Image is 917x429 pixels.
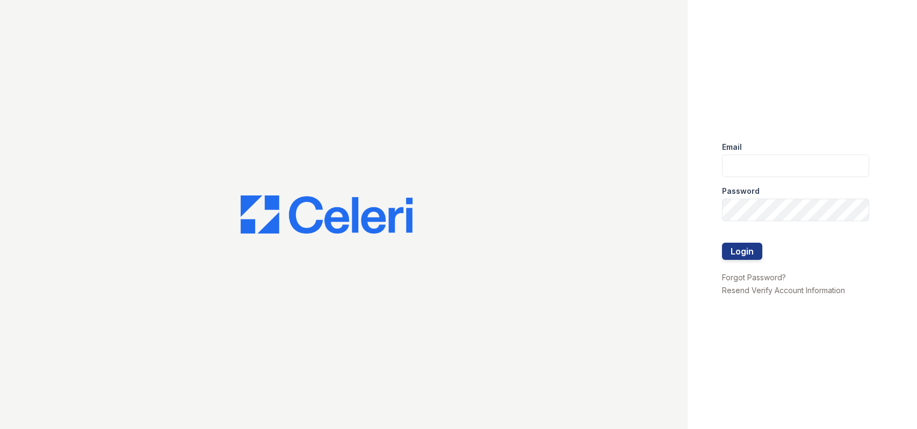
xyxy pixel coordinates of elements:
[722,243,762,260] button: Login
[722,286,845,295] a: Resend Verify Account Information
[722,142,742,152] label: Email
[241,195,413,234] img: CE_Logo_Blue-a8612792a0a2168367f1c8372b55b34899dd931a85d93a1a3d3e32e68fde9ad4.png
[722,186,760,197] label: Password
[722,273,786,282] a: Forgot Password?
